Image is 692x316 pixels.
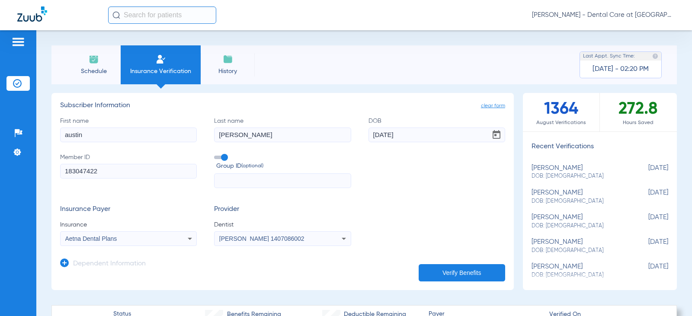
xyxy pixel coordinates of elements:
img: Zuub Logo [17,6,47,22]
input: First name [60,128,197,142]
span: [DATE] [625,189,668,205]
span: Dentist [214,220,351,229]
span: Last Appt. Sync Time: [583,52,635,61]
span: [PERSON_NAME] 1407086002 [219,235,304,242]
img: Schedule [89,54,99,64]
span: clear form [481,102,505,110]
span: DOB: [DEMOGRAPHIC_DATA] [532,172,625,180]
img: Search Icon [112,11,120,19]
h3: Insurance Payer [60,205,197,214]
div: [PERSON_NAME] [532,164,625,180]
label: Last name [214,117,351,142]
span: [DATE] [625,164,668,180]
input: DOBOpen calendar [368,128,505,142]
span: History [207,67,248,76]
span: DOB: [DEMOGRAPHIC_DATA] [532,247,625,255]
span: August Verifications [523,118,599,127]
input: Last name [214,128,351,142]
img: History [223,54,233,64]
div: [PERSON_NAME] [532,189,625,205]
h3: Recent Verifications [523,143,677,151]
img: last sync help info [652,53,658,59]
label: Member ID [60,153,197,188]
span: [DATE] [625,214,668,230]
h3: Dependent Information [73,260,146,268]
h3: Subscriber Information [60,102,505,110]
div: [PERSON_NAME] [532,214,625,230]
span: [DATE] - 02:20 PM [593,65,649,73]
span: [PERSON_NAME] - Dental Care at [GEOGRAPHIC_DATA] [532,11,675,19]
span: [DATE] [625,238,668,254]
label: First name [60,117,197,142]
div: [PERSON_NAME] [532,238,625,254]
img: Manual Insurance Verification [156,54,166,64]
button: Open calendar [488,126,505,144]
button: Verify Benefits [419,264,505,281]
div: 272.8 [600,93,677,131]
div: [PERSON_NAME] [532,263,625,279]
span: DOB: [DEMOGRAPHIC_DATA] [532,222,625,230]
input: Member ID [60,164,197,179]
img: hamburger-icon [11,37,25,47]
span: Group ID [216,162,351,171]
span: DOB: [DEMOGRAPHIC_DATA] [532,198,625,205]
span: DOB: [DEMOGRAPHIC_DATA] [532,271,625,279]
span: Insurance [60,220,197,229]
span: Insurance Verification [127,67,194,76]
h3: Provider [214,205,351,214]
input: Search for patients [108,6,216,24]
span: Aetna Dental Plans [65,235,117,242]
span: Schedule [73,67,114,76]
span: Hours Saved [600,118,677,127]
small: (optional) [241,162,263,171]
span: [DATE] [625,263,668,279]
label: DOB [368,117,505,142]
div: 1364 [523,93,600,131]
